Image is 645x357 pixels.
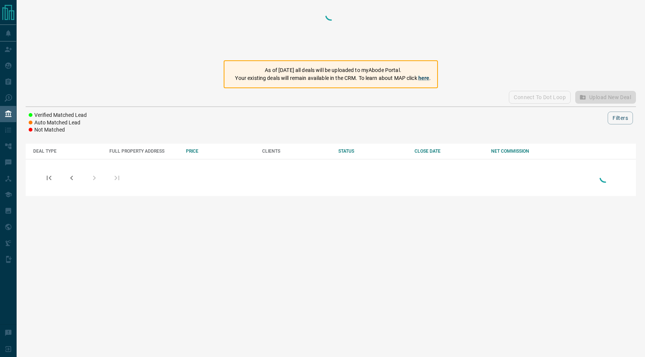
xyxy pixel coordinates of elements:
[262,149,331,154] div: CLIENTS
[491,149,560,154] div: NET COMMISSION
[418,75,430,81] a: here
[186,149,255,154] div: PRICE
[597,170,613,186] div: Loading
[29,119,87,127] li: Auto Matched Lead
[29,112,87,119] li: Verified Matched Lead
[235,74,431,82] p: Your existing deals will remain available in the CRM. To learn about MAP click .
[415,149,483,154] div: CLOSE DATE
[109,149,178,154] div: FULL PROPERTY ADDRESS
[29,126,87,134] li: Not Matched
[33,149,102,154] div: DEAL TYPE
[338,149,407,154] div: STATUS
[235,66,431,74] p: As of [DATE] all deals will be uploaded to myAbode Portal.
[608,112,633,124] button: Filters
[323,8,338,53] div: Loading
